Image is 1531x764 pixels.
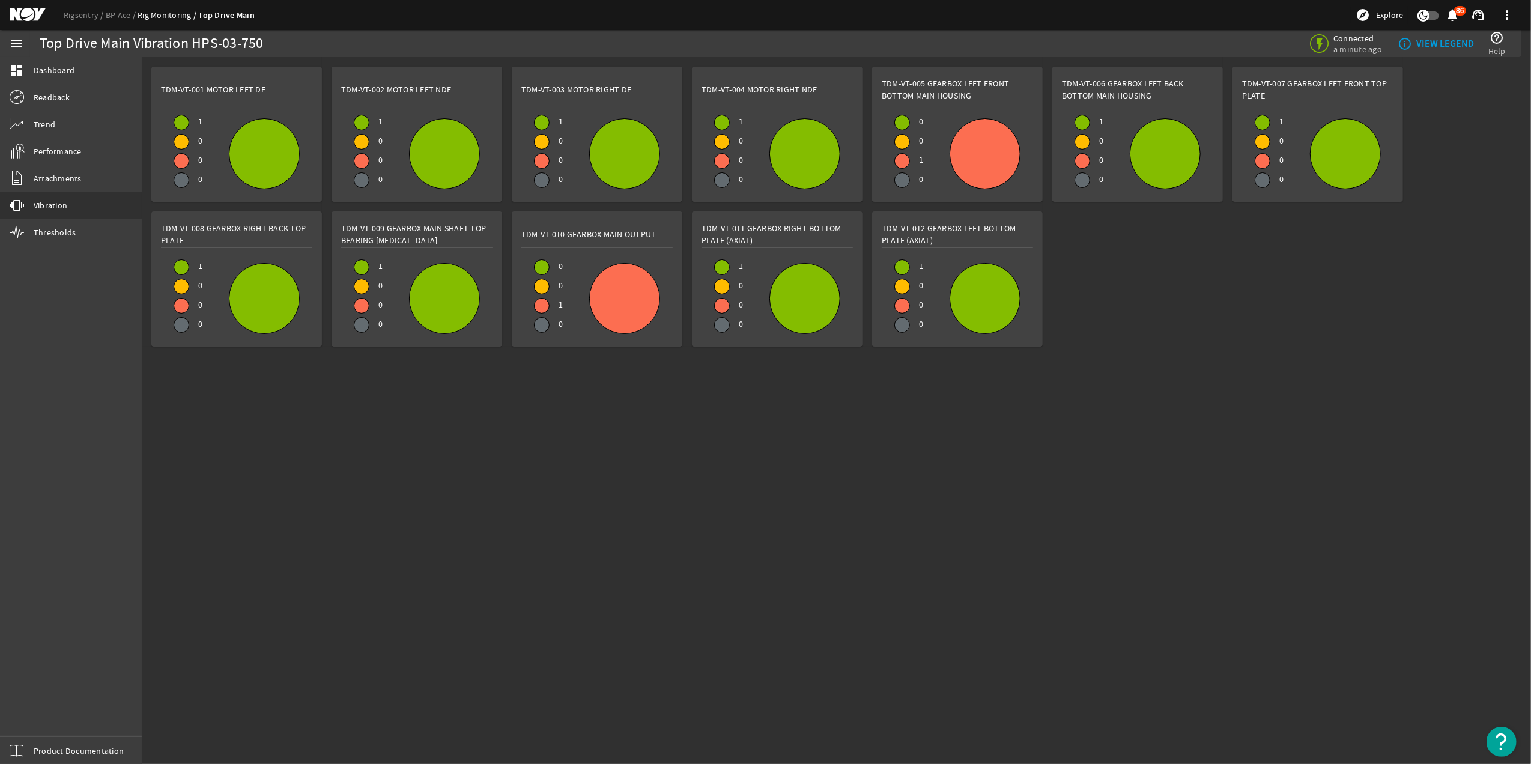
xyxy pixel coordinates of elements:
[1493,1,1521,29] button: more_vert
[729,318,743,337] span: 0
[1090,135,1103,154] span: 0
[702,222,853,246] span: TDM-VT-011 Gearbox Right Bottom Plate (axial)
[1090,154,1103,173] span: 0
[549,154,563,173] span: 0
[189,115,202,135] span: 1
[1333,33,1384,44] span: Connected
[882,222,1033,246] span: TDM-VT-012 Gearbox Left Bottom Plate (axial)
[1393,33,1479,55] button: VIEW LEGEND
[1270,154,1284,173] span: 0
[34,199,67,211] span: Vibration
[1416,38,1474,50] b: VIEW LEGEND
[1488,45,1506,57] span: Help
[549,173,563,192] span: 0
[729,260,743,279] span: 1
[549,135,563,154] span: 0
[138,10,198,20] a: Rig Monitoring
[10,198,24,213] mat-icon: vibration
[199,10,255,21] a: Top Drive Main
[729,299,743,318] span: 0
[369,115,383,135] span: 1
[882,77,1033,102] span: TDM-VT-005 Gearbox Left Front Bottom Main Housing
[369,260,383,279] span: 1
[40,38,264,50] div: Top Drive Main Vibration HPS-03-750
[189,135,202,154] span: 0
[549,115,563,135] span: 1
[34,118,55,130] span: Trend
[549,260,563,279] span: 0
[1376,9,1403,21] span: Explore
[1062,77,1213,102] span: TDM-VT-006 Gearbox Left Back Bottom Main Housing
[729,154,743,173] span: 0
[1356,8,1370,22] mat-icon: explore
[189,260,202,279] span: 1
[10,63,24,77] mat-icon: dashboard
[1090,173,1103,192] span: 0
[106,10,138,20] a: BP Ace
[909,173,923,192] span: 0
[909,279,923,299] span: 0
[34,91,70,103] span: Readback
[189,318,202,337] span: 0
[34,64,74,76] span: Dashboard
[909,260,923,279] span: 1
[1487,727,1517,757] button: Open Resource Center
[1446,9,1459,22] button: 86
[189,279,202,299] span: 0
[909,135,923,154] span: 0
[909,115,923,135] span: 0
[34,745,124,757] span: Product Documentation
[369,299,383,318] span: 0
[549,299,563,318] span: 1
[64,10,106,20] a: Rigsentry
[909,299,923,318] span: 0
[729,173,743,192] span: 0
[729,115,743,135] span: 1
[369,173,383,192] span: 0
[1242,77,1393,102] span: TDM-VT-007 Gearbox Left Front Top Plate
[10,37,24,51] mat-icon: menu
[1471,8,1485,22] mat-icon: support_agent
[369,279,383,299] span: 0
[549,279,563,299] span: 0
[1270,135,1284,154] span: 0
[1490,31,1505,45] mat-icon: help_outline
[1333,44,1384,55] span: a minute ago
[161,83,265,95] span: TDM-VT-001 Motor Left DE
[34,145,82,157] span: Performance
[702,83,817,95] span: TDM-VT-004 Motor Right NDE
[369,318,383,337] span: 0
[1398,37,1407,51] mat-icon: info_outline
[34,226,76,238] span: Thresholds
[341,222,493,246] span: TDM-VT-009 Gearbox Main Shaft Top Bearing [MEDICAL_DATA]
[34,172,82,184] span: Attachments
[521,83,631,95] span: TDM-VT-003 Motor Right DE
[189,173,202,192] span: 0
[909,154,923,173] span: 1
[1446,8,1460,22] mat-icon: notifications
[521,228,656,240] span: TDM-VT-010 Gearbox Main Output
[1090,115,1103,135] span: 1
[189,299,202,318] span: 0
[1270,115,1284,135] span: 1
[369,154,383,173] span: 0
[549,318,563,337] span: 0
[729,135,743,154] span: 0
[1270,173,1284,192] span: 0
[909,318,923,337] span: 0
[1351,5,1408,25] button: Explore
[341,83,451,95] span: TDM-VT-002 Motor Left NDE
[161,222,312,246] span: TDM-VT-008 Gearbox Right Back Top Plate
[369,135,383,154] span: 0
[189,154,202,173] span: 0
[729,279,743,299] span: 0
